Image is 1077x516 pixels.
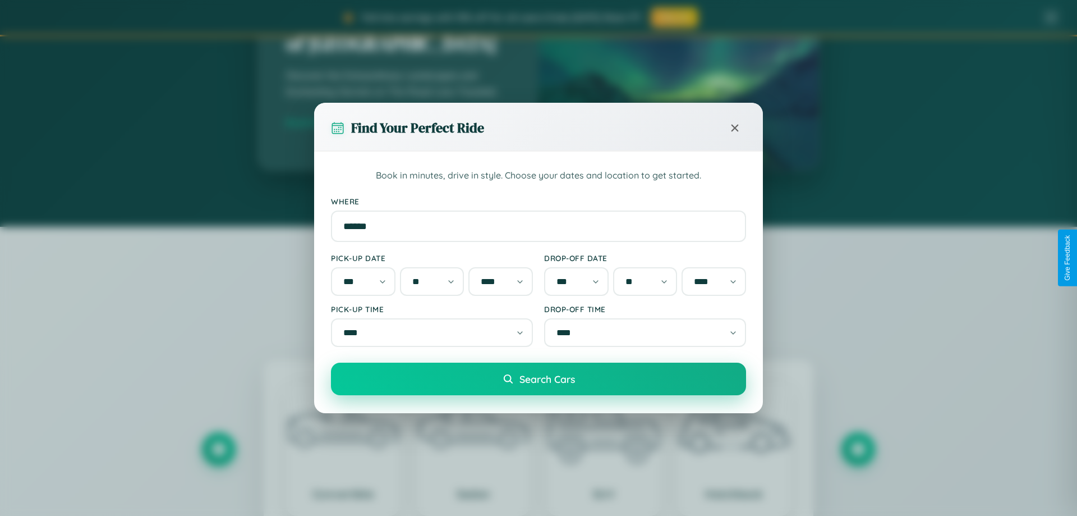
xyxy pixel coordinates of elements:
label: Pick-up Time [331,304,533,314]
span: Search Cars [519,373,575,385]
h3: Find Your Perfect Ride [351,118,484,137]
p: Book in minutes, drive in style. Choose your dates and location to get started. [331,168,746,183]
label: Drop-off Date [544,253,746,263]
button: Search Cars [331,363,746,395]
label: Where [331,197,746,206]
label: Drop-off Time [544,304,746,314]
label: Pick-up Date [331,253,533,263]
